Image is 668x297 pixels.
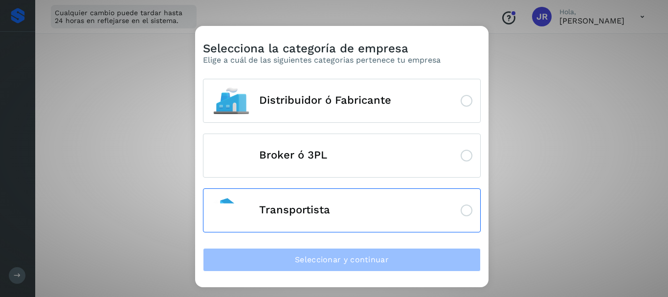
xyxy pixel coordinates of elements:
span: Broker ó 3PL [259,149,327,161]
button: Seleccionar y continuar [203,248,481,272]
span: Seleccionar y continuar [295,254,389,265]
button: Distribuidor ó Fabricante [203,79,481,123]
span: Distribuidor ó Fabricante [259,94,391,106]
button: Broker ó 3PL [203,134,481,178]
span: Transportista [259,204,330,216]
h3: Selecciona la categoría de empresa [203,42,441,56]
p: Elige a cuál de las siguientes categorias pertenece tu empresa [203,55,441,65]
button: Transportista [203,188,481,232]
